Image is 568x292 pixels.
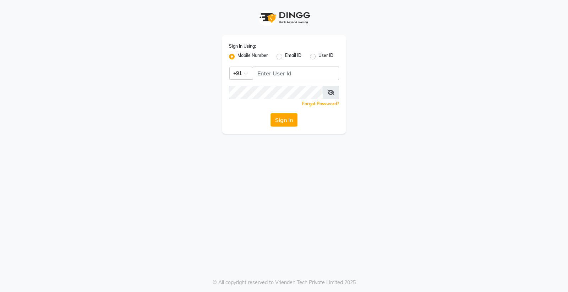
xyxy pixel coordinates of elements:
[318,52,333,61] label: User ID
[302,101,339,106] a: Forgot Password?
[253,67,339,80] input: Username
[237,52,268,61] label: Mobile Number
[256,7,312,28] img: logo1.svg
[229,86,323,99] input: Username
[271,113,297,127] button: Sign In
[229,43,256,49] label: Sign In Using:
[285,52,301,61] label: Email ID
